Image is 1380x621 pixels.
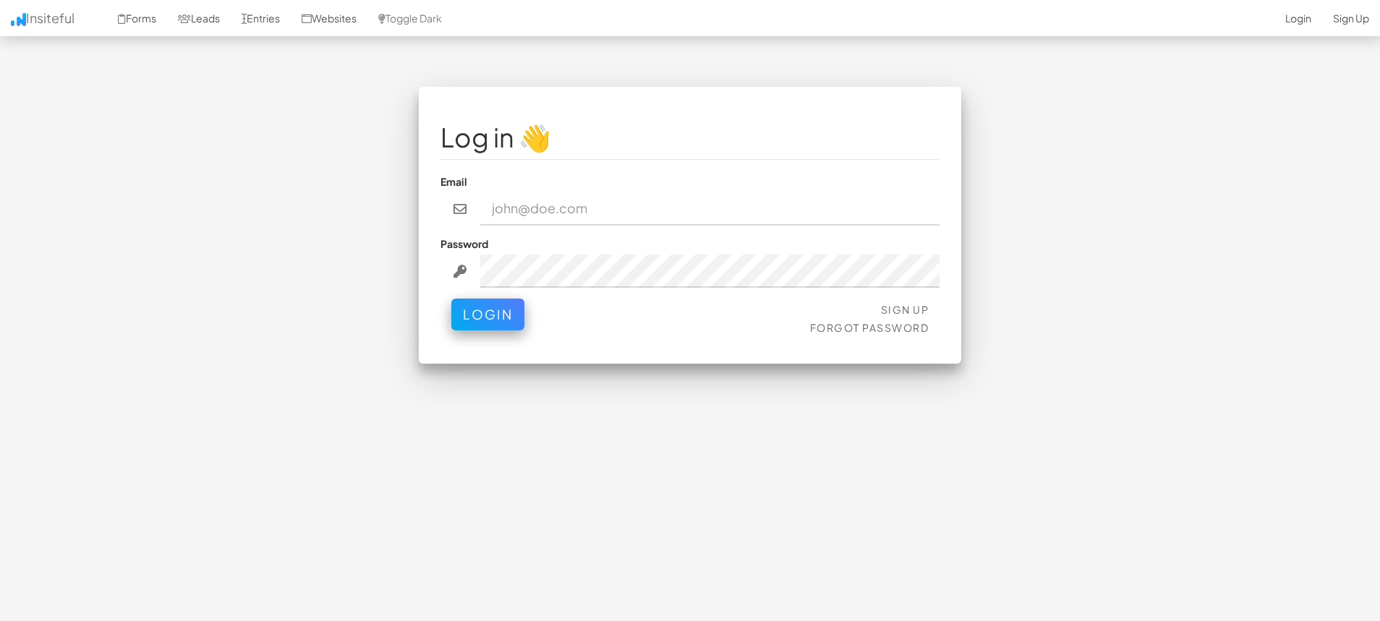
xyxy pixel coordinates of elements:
h1: Log in 👋 [440,123,940,152]
button: Login [451,299,524,330]
a: Sign Up [881,303,929,316]
input: john@doe.com [480,192,940,226]
img: icon.png [11,13,26,26]
label: Password [440,236,488,251]
label: Email [440,174,467,189]
a: Forgot Password [810,321,929,334]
